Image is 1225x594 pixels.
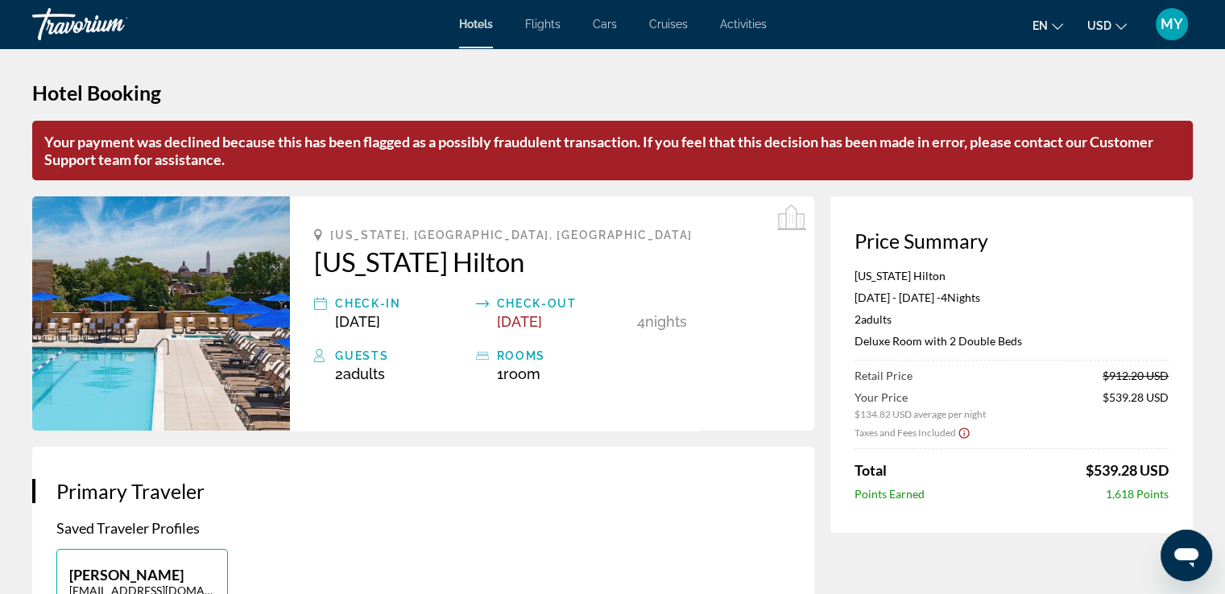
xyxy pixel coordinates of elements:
[855,390,986,404] span: Your Price
[1161,16,1183,32] span: MY
[1161,530,1212,581] iframe: Button to launch messaging window
[56,519,790,537] p: Saved Traveler Profiles
[1151,7,1193,41] button: User Menu
[497,313,542,330] span: [DATE]
[56,479,790,503] h3: Primary Traveler
[335,346,467,365] div: Guests
[32,80,1193,105] h1: Hotel Booking
[69,566,215,584] p: [PERSON_NAME]
[855,334,1169,348] p: Deluxe Room with 2 Double Beds
[1087,19,1111,32] span: USD
[593,18,617,31] a: Cars
[1087,14,1127,37] button: Change currency
[1103,390,1169,420] span: $539.28 USD
[958,425,970,439] button: Show Taxes and Fees disclaimer
[1106,487,1169,501] span: 1,618 Points
[1086,461,1169,479] span: $539.28 USD
[32,121,1193,180] p: Your payment was declined because this has been flagged as a possibly fraudulent transaction. If ...
[855,487,925,501] span: Points Earned
[855,427,956,439] span: Taxes and Fees Included
[861,312,892,326] span: Adults
[32,3,193,45] a: Travorium
[855,269,1169,283] p: [US_STATE] Hilton
[855,461,887,479] span: Total
[525,18,561,31] a: Flights
[497,365,540,382] span: 1
[503,365,540,382] span: Room
[497,294,629,313] div: Check-out
[330,229,693,241] span: [US_STATE], [GEOGRAPHIC_DATA], [GEOGRAPHIC_DATA]
[1033,14,1063,37] button: Change language
[855,291,1169,304] p: [DATE] - [DATE] -
[855,312,892,326] span: 2
[335,365,385,382] span: 2
[855,369,913,382] span: Retail Price
[637,313,645,330] span: 4
[335,313,380,330] span: [DATE]
[497,346,629,365] div: rooms
[947,291,980,304] span: Nights
[649,18,688,31] a: Cruises
[645,313,687,330] span: Nights
[855,408,986,420] span: $134.82 USD average per night
[855,424,970,440] button: Show Taxes and Fees breakdown
[855,229,1169,253] h3: Price Summary
[343,365,385,382] span: Adults
[1033,19,1048,32] span: en
[1103,369,1169,382] span: $912.20 USD
[335,294,467,313] div: Check-in
[314,245,790,278] a: [US_STATE] Hilton
[459,18,493,31] a: Hotels
[720,18,767,31] a: Activities
[941,291,947,304] span: 4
